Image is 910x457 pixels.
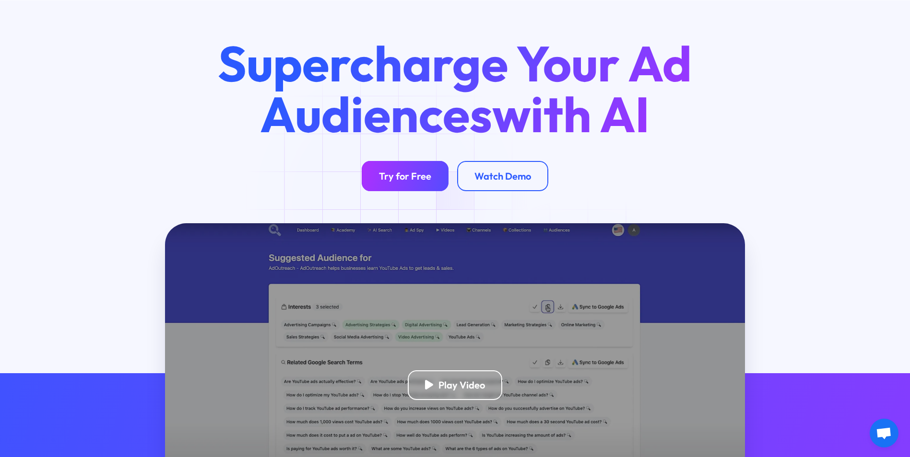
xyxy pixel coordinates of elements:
[362,161,449,191] a: Try for Free
[870,419,898,447] div: Open chat
[197,38,712,139] h1: Supercharge Your Ad Audiences
[474,170,531,182] div: Watch Demo
[492,83,650,145] span: with AI
[438,379,485,391] div: Play Video
[379,170,431,182] div: Try for Free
